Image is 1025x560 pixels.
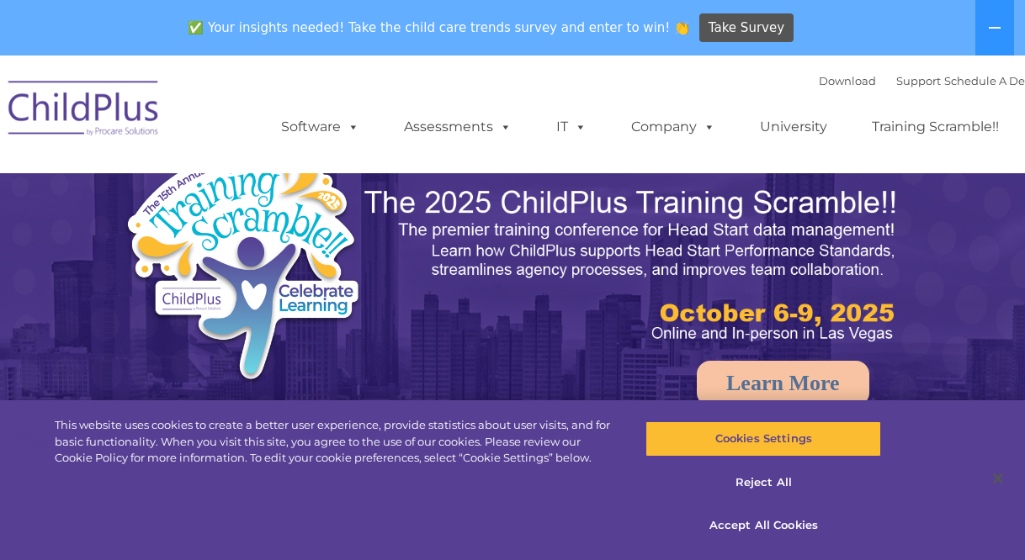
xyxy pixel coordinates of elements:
[699,13,794,43] a: Take Survey
[896,74,941,87] a: Support
[614,110,732,144] a: Company
[539,110,603,144] a: IT
[182,11,697,44] span: ✅ Your insights needed! Take the child care trends survey and enter to win! 👏
[645,465,881,500] button: Reject All
[387,110,528,144] a: Assessments
[980,460,1017,497] button: Close
[855,110,1016,144] a: Training Scramble!!
[697,361,869,406] a: Learn More
[229,111,280,124] span: Last name
[645,421,881,457] button: Cookies Settings
[819,74,876,87] a: Download
[743,110,844,144] a: University
[645,508,881,543] button: Accept All Cookies
[264,110,376,144] a: Software
[55,417,615,467] div: This website uses cookies to create a better user experience, provide statistics about user visit...
[709,13,784,43] span: Take Survey
[229,180,300,193] span: Phone number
